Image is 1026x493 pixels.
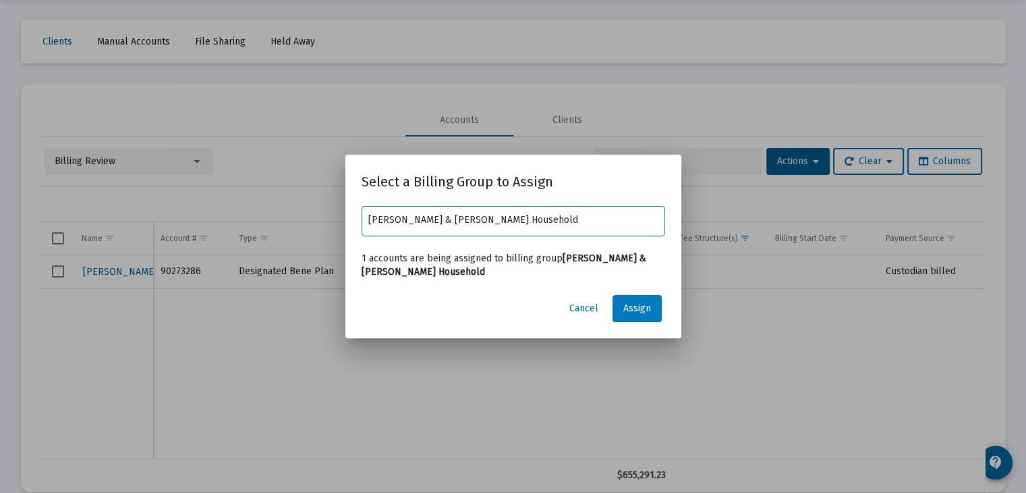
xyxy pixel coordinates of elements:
button: Assign [612,295,662,322]
input: Select a billing group [368,215,658,226]
h2: Select a Billing Group to Assign [362,171,665,192]
b: [PERSON_NAME] & [PERSON_NAME] Household [362,253,646,278]
p: 1 accounts are being assigned to billing group [362,252,665,279]
span: Cancel [569,303,598,314]
span: Assign [623,303,651,314]
button: Cancel [559,295,609,322]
